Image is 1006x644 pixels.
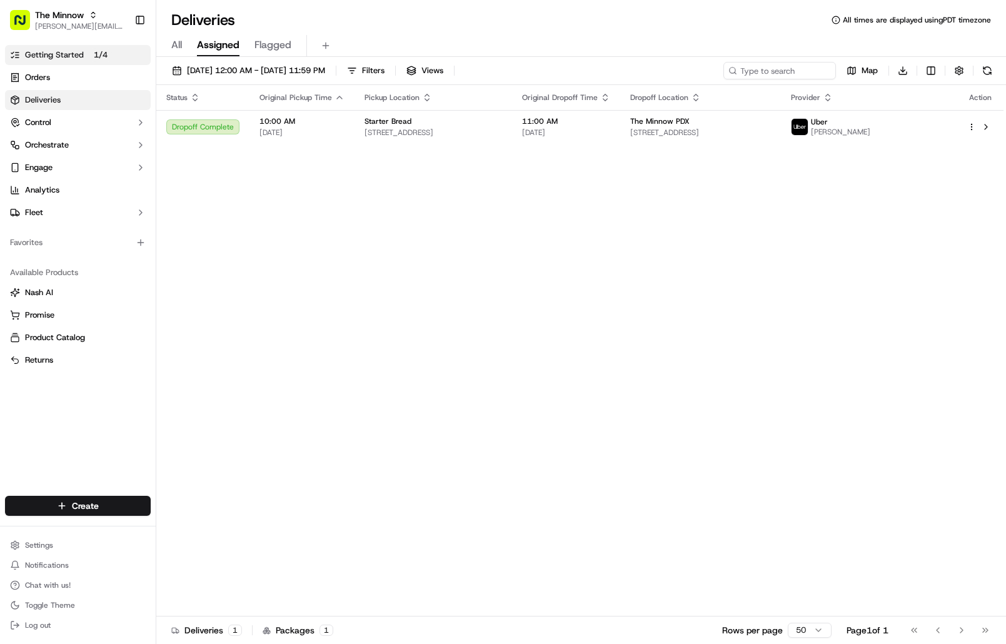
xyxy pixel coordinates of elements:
button: Promise [5,305,151,325]
span: [PERSON_NAME] [811,127,870,137]
a: 📗Knowledge Base [8,241,101,263]
p: Welcome 👋 [13,50,228,70]
span: Engage [25,162,53,173]
a: Promise [10,309,146,321]
span: Starter Bread [365,116,411,126]
span: Notifications [25,560,69,570]
span: [PERSON_NAME] [39,194,101,204]
button: [DATE] 12:00 AM - [DATE] 11:59 PM [166,62,331,79]
div: We're available if you need us! [56,132,172,142]
span: Pylon [124,276,151,286]
span: Nash AI [25,287,53,298]
button: [PERSON_NAME][EMAIL_ADDRESS][DOMAIN_NAME] [35,21,124,31]
span: Dropoff Location [630,93,688,103]
a: Nash AI [10,287,146,298]
span: Deliveries [25,94,61,106]
div: Page 1 of 1 [847,624,888,636]
span: [DATE] [259,128,345,138]
span: Toggle Theme [25,600,75,610]
span: Original Dropoff Time [522,93,598,103]
a: Orders [5,68,151,88]
span: Pickup Location [365,93,420,103]
p: 1 / 4 [89,48,113,62]
button: Settings [5,536,151,554]
button: Nash AI [5,283,151,303]
button: Notifications [5,556,151,574]
span: [STREET_ADDRESS] [630,128,771,138]
a: 💻API Documentation [101,241,206,263]
button: Orchestrate [5,135,151,155]
img: Brigitte Vinadas [13,182,33,202]
span: [STREET_ADDRESS] [365,128,502,138]
h1: Deliveries [171,10,235,30]
button: Filters [341,62,390,79]
a: Returns [10,355,146,366]
a: Analytics [5,180,151,200]
div: Favorites [5,233,151,253]
span: Analytics [25,184,59,196]
span: Map [862,65,878,76]
button: The Minnow [35,9,84,21]
button: Product Catalog [5,328,151,348]
span: Orders [25,72,50,83]
button: Returns [5,350,151,370]
span: Filters [362,65,385,76]
div: 1 [319,625,333,636]
img: uber-new-logo.jpeg [792,119,808,135]
button: Refresh [978,62,996,79]
button: Create [5,496,151,516]
input: Type to search [723,62,836,79]
span: Fleet [25,207,43,218]
span: Original Pickup Time [259,93,332,103]
span: Uber [811,117,828,127]
p: Rows per page [722,624,783,636]
span: [DATE] [522,128,610,138]
span: [DATE] 12:00 AM - [DATE] 11:59 PM [187,65,325,76]
button: Map [841,62,883,79]
span: The Minnow PDX [630,116,690,126]
input: Got a question? Start typing here... [33,81,225,94]
a: Deliveries [5,90,151,110]
span: Knowledge Base [25,246,96,258]
button: Engage [5,158,151,178]
button: Fleet [5,203,151,223]
span: All [171,38,182,53]
span: Control [25,117,51,128]
span: Views [421,65,443,76]
span: Getting Started [25,49,84,61]
div: Action [967,93,993,103]
span: Orchestrate [25,139,69,151]
span: Status [166,93,188,103]
div: Past conversations [13,163,84,173]
span: Product Catalog [25,332,85,343]
div: 1 [228,625,242,636]
span: Assigned [197,38,239,53]
span: API Documentation [118,246,201,258]
img: 1736555255976-a54dd68f-1ca7-489b-9aae-adbdc363a1c4 [13,119,35,142]
div: Packages [263,624,333,636]
span: 11:00 AM [522,116,610,126]
a: Product Catalog [10,332,146,343]
img: 1736555255976-a54dd68f-1ca7-489b-9aae-adbdc363a1c4 [25,194,35,204]
button: Log out [5,616,151,634]
span: • [104,194,108,204]
span: Flagged [254,38,291,53]
a: Getting Started1/4 [5,45,151,65]
button: Start new chat [213,123,228,138]
span: 10:00 AM [259,116,345,126]
a: Powered byPylon [88,276,151,286]
span: Promise [25,309,54,321]
div: 💻 [106,247,116,257]
span: Chat with us! [25,580,71,590]
button: Views [401,62,449,79]
div: Deliveries [171,624,242,636]
span: Settings [25,540,53,550]
div: Start new chat [56,119,205,132]
button: The Minnow[PERSON_NAME][EMAIL_ADDRESS][DOMAIN_NAME] [5,5,129,35]
span: Log out [25,620,51,630]
button: Toggle Theme [5,596,151,614]
div: Available Products [5,263,151,283]
button: See all [194,160,228,175]
span: Provider [791,93,820,103]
